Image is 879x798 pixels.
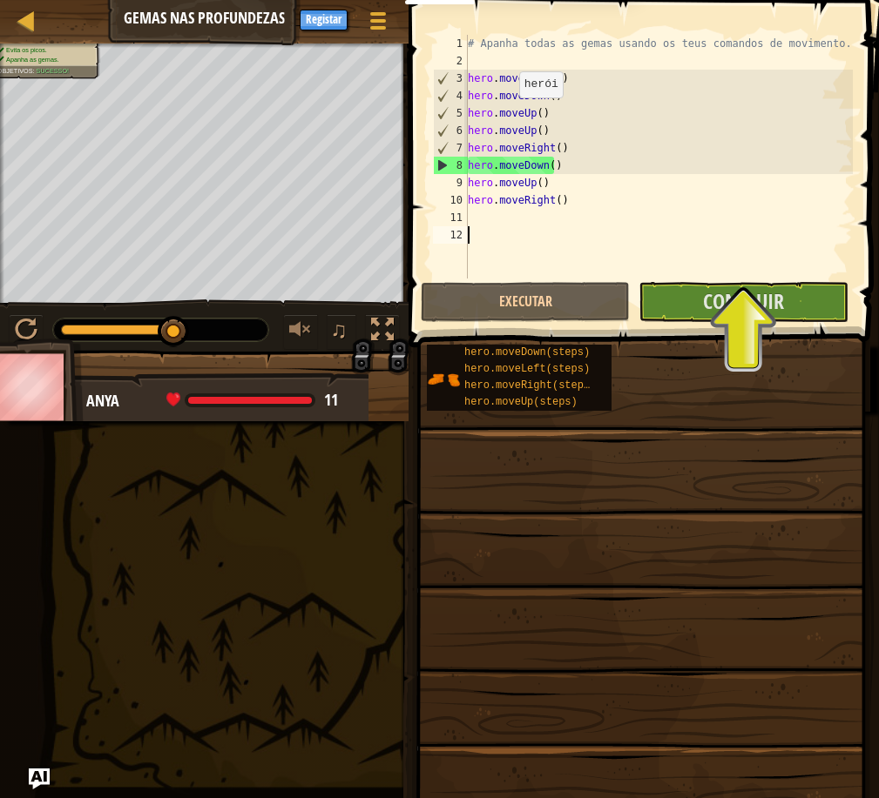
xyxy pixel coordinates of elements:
[464,396,578,408] span: hero.moveUp(steps)
[433,191,468,209] div: 10
[434,87,468,104] div: 4
[365,314,400,350] button: Alternar ecrã inteiro
[639,282,848,322] button: Concluir
[427,363,460,396] img: portrait.png
[464,346,590,359] span: hero.moveDown(steps)
[434,157,468,174] div: 8
[166,392,338,408] div: health: 11 / 11
[9,314,44,350] button: Ctrl + P: Play
[208,10,238,26] span: Ask AI
[703,287,784,315] span: Concluir
[356,3,400,44] button: Mostrar o menu do jogo
[464,379,596,392] span: hero.moveRight(steps)
[199,3,247,36] button: Ask AI
[524,77,558,91] code: herói
[434,70,468,87] div: 3
[433,174,468,191] div: 9
[255,10,282,26] span: Dicas
[330,317,348,343] span: ♫
[300,10,348,30] button: Registar
[6,56,59,63] span: Apanha as gemas.
[327,314,356,350] button: ♫
[33,68,37,75] span: :
[433,52,468,70] div: 2
[434,139,468,157] div: 7
[324,389,338,411] span: 11
[433,209,468,226] div: 11
[433,226,468,244] div: 12
[29,768,50,789] button: Ask AI
[421,282,630,322] button: Executar
[434,122,468,139] div: 6
[6,47,47,54] span: Evita os picos.
[464,363,590,375] span: hero.moveLeft(steps)
[434,104,468,122] div: 5
[283,314,318,350] button: Ajustar volume
[433,35,468,52] div: 1
[86,390,351,412] div: Anya
[37,68,70,75] span: Sucesso!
